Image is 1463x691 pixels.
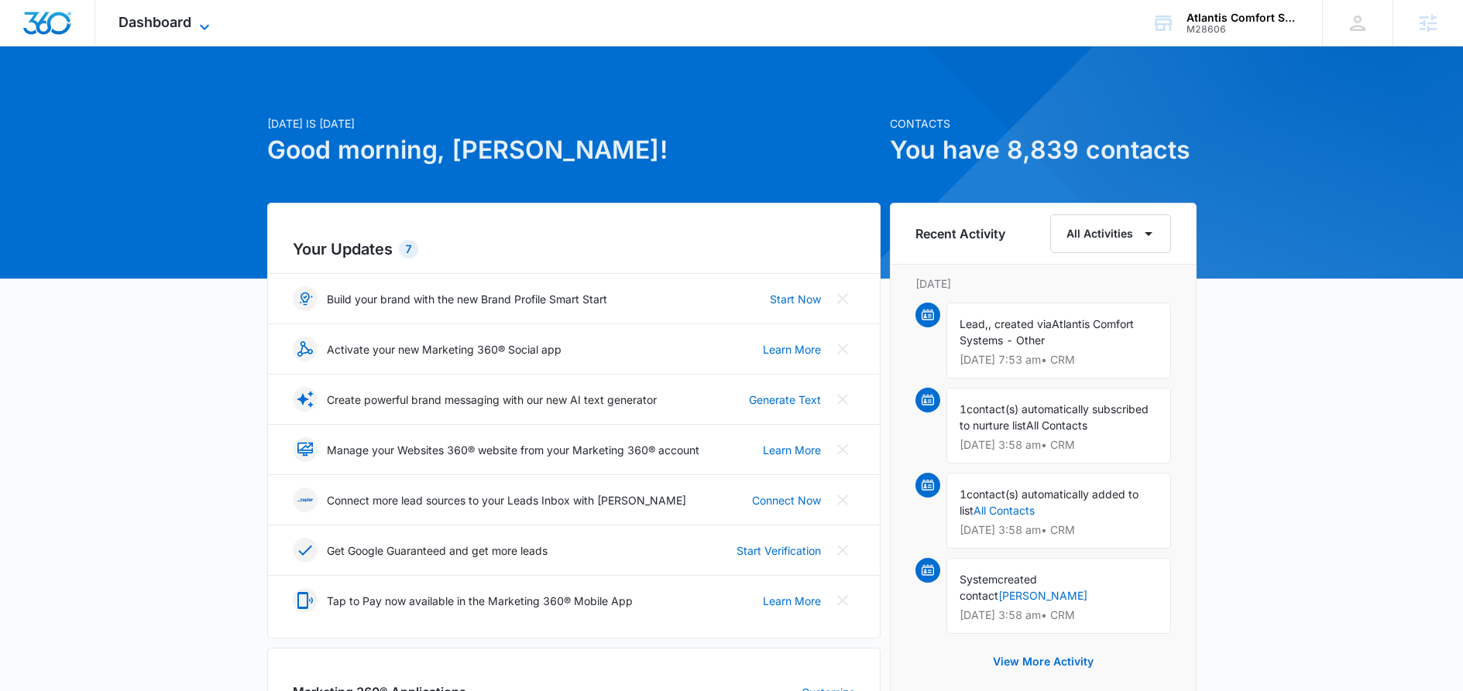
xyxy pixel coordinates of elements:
a: Generate Text [749,392,821,408]
p: Activate your new Marketing 360® Social app [327,341,562,357]
button: All Activities [1050,214,1171,253]
span: Lead, [960,317,988,330]
a: Learn More [763,593,821,609]
p: [DATE] 3:58 am • CRM [960,440,1158,450]
span: contact(s) automatically added to list [960,487,1138,517]
h1: Good morning, [PERSON_NAME]! [267,132,881,169]
span: 1 [960,487,967,501]
button: Close [830,437,855,462]
button: Close [830,487,855,512]
a: Start Verification [737,542,821,559]
button: Close [830,286,855,311]
a: [PERSON_NAME] [998,589,1087,602]
span: , created via [988,317,1052,330]
span: Dashboard [118,14,191,30]
button: Close [830,387,855,412]
button: Close [830,538,855,563]
button: Close [830,588,855,613]
h6: Recent Activity [915,224,1005,243]
p: Contacts [890,115,1197,132]
span: contact(s) automatically subscribed to nurture list [960,402,1149,432]
h2: Your Updates [293,238,855,261]
a: Learn More [763,341,821,357]
button: View More Activity [977,643,1109,680]
p: Create powerful brand messaging with our new AI text generator [327,392,657,408]
a: Connect Now [752,492,821,508]
p: Connect more lead sources to your Leads Inbox with [PERSON_NAME] [327,492,686,508]
button: Close [830,337,855,361]
div: account name [1187,12,1300,24]
span: System [960,573,998,586]
p: [DATE] 3:58 am • CRM [960,525,1158,535]
span: 1 [960,402,967,416]
p: [DATE] 7:53 am • CRM [960,354,1158,365]
p: Tap to Pay now available in the Marketing 360® Mobile App [327,593,633,609]
span: All Contacts [1026,419,1087,432]
a: All Contacts [974,504,1035,517]
a: Learn More [763,442,821,458]
p: Manage your Websites 360® website from your Marketing 360® account [327,442,699,458]
p: Get Google Guaranteed and get more leads [327,542,548,559]
span: created contact [960,573,1037,602]
p: [DATE] 3:58 am • CRM [960,610,1158,621]
p: [DATE] [915,275,1171,292]
div: 7 [399,240,418,258]
div: account id [1187,24,1300,35]
h1: You have 8,839 contacts [890,132,1197,169]
a: Start Now [770,291,821,307]
p: Build your brand with the new Brand Profile Smart Start [327,291,607,307]
p: [DATE] is [DATE] [267,115,881,132]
